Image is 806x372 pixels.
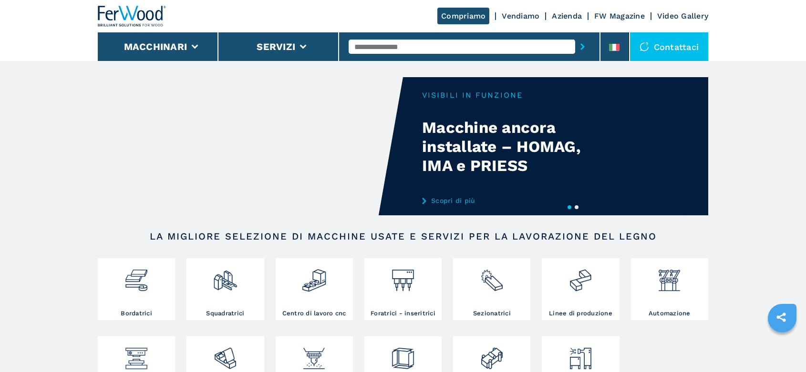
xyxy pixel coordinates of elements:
button: submit-button [575,36,590,58]
h3: Squadratrici [206,309,244,318]
a: Foratrici - inseritrici [364,258,442,320]
a: Automazione [631,258,708,320]
img: verniciatura_1.png [301,339,327,371]
div: Contattaci [630,32,709,61]
img: foratrici_inseritrici_2.png [390,261,415,293]
img: pressa-strettoia.png [124,339,149,371]
img: Contattaci [640,42,649,51]
h3: Centro di lavoro cnc [282,309,346,318]
img: bordatrici_1.png [124,261,149,293]
img: centro_di_lavoro_cnc_2.png [301,261,327,293]
a: Video Gallery [657,11,708,20]
h3: Automazione [649,309,691,318]
a: Squadratrici [186,258,264,320]
h3: Linee di produzione [549,309,612,318]
a: sharethis [769,305,793,329]
button: Macchinari [124,41,187,52]
a: Linee di produzione [542,258,619,320]
button: Servizi [257,41,295,52]
a: Sezionatrici [453,258,530,320]
button: 1 [568,205,571,209]
a: Compriamo [437,8,489,24]
img: lavorazione_porte_finestre_2.png [479,339,505,371]
a: Bordatrici [98,258,175,320]
video: Your browser does not support the video tag. [98,77,403,215]
h3: Sezionatrici [473,309,511,318]
img: levigatrici_2.png [213,339,238,371]
img: aspirazione_1.png [568,339,593,371]
img: automazione.png [657,261,682,293]
h3: Bordatrici [121,309,152,318]
img: squadratrici_2.png [213,261,238,293]
img: sezionatrici_2.png [479,261,505,293]
h3: Foratrici - inseritrici [371,309,435,318]
img: Ferwood [98,6,166,27]
img: linee_di_produzione_2.png [568,261,593,293]
a: FW Magazine [594,11,645,20]
img: montaggio_imballaggio_2.png [390,339,415,371]
a: Azienda [552,11,582,20]
a: Centro di lavoro cnc [276,258,353,320]
a: Scopri di più [422,197,609,204]
button: 2 [575,205,579,209]
a: Vendiamo [502,11,539,20]
h2: LA MIGLIORE SELEZIONE DI MACCHINE USATE E SERVIZI PER LA LAVORAZIONE DEL LEGNO [128,231,678,242]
